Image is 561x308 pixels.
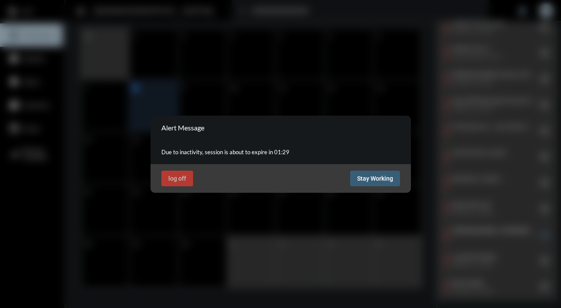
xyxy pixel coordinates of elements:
[168,175,186,182] span: log off
[161,149,400,156] p: Due to inactivity, session is about to expire in 01:29
[161,171,193,186] button: log off
[161,123,204,132] h2: Alert Message
[357,175,393,182] span: Stay Working
[350,171,400,186] button: Stay Working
